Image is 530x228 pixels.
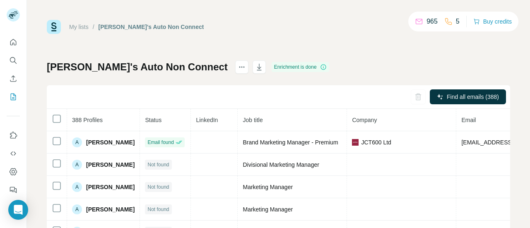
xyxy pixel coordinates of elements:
button: Enrich CSV [7,71,20,86]
button: Quick start [7,35,20,50]
button: Dashboard [7,164,20,179]
span: Job title [243,117,263,123]
span: Status [145,117,161,123]
span: Email found [147,139,173,146]
button: Feedback [7,182,20,197]
li: / [93,23,94,31]
span: Not found [147,161,169,168]
img: company-logo [352,139,359,146]
div: Enrichment is done [272,62,329,72]
button: My lists [7,89,20,104]
button: Use Surfe on LinkedIn [7,128,20,143]
div: A [72,182,82,192]
a: My lists [69,24,89,30]
span: LinkedIn [196,117,218,123]
span: [PERSON_NAME] [86,183,135,191]
button: Search [7,53,20,68]
span: Marketing Manager [243,184,293,190]
h1: [PERSON_NAME]'s Auto Non Connect [47,60,228,74]
button: Buy credits [473,16,512,27]
span: Not found [147,183,169,191]
img: Surfe Logo [47,20,61,34]
p: 965 [426,17,438,26]
span: [PERSON_NAME] [86,205,135,214]
div: A [72,204,82,214]
span: Marketing Manager [243,206,293,213]
div: [PERSON_NAME]'s Auto Non Connect [99,23,204,31]
p: 5 [456,17,460,26]
button: Use Surfe API [7,146,20,161]
span: Company [352,117,377,123]
button: Find all emails (388) [430,89,506,104]
span: Not found [147,206,169,213]
span: Divisional Marketing Manager [243,161,319,168]
span: Brand Marketing Manager - Premium [243,139,338,146]
span: Email [461,117,476,123]
div: A [72,137,82,147]
span: [PERSON_NAME] [86,161,135,169]
div: A [72,160,82,170]
button: actions [235,60,248,74]
div: Open Intercom Messenger [8,200,28,220]
span: [PERSON_NAME] [86,138,135,146]
span: JCT600 Ltd [361,138,391,146]
span: 388 Profiles [72,117,103,123]
span: Find all emails (388) [447,93,499,101]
